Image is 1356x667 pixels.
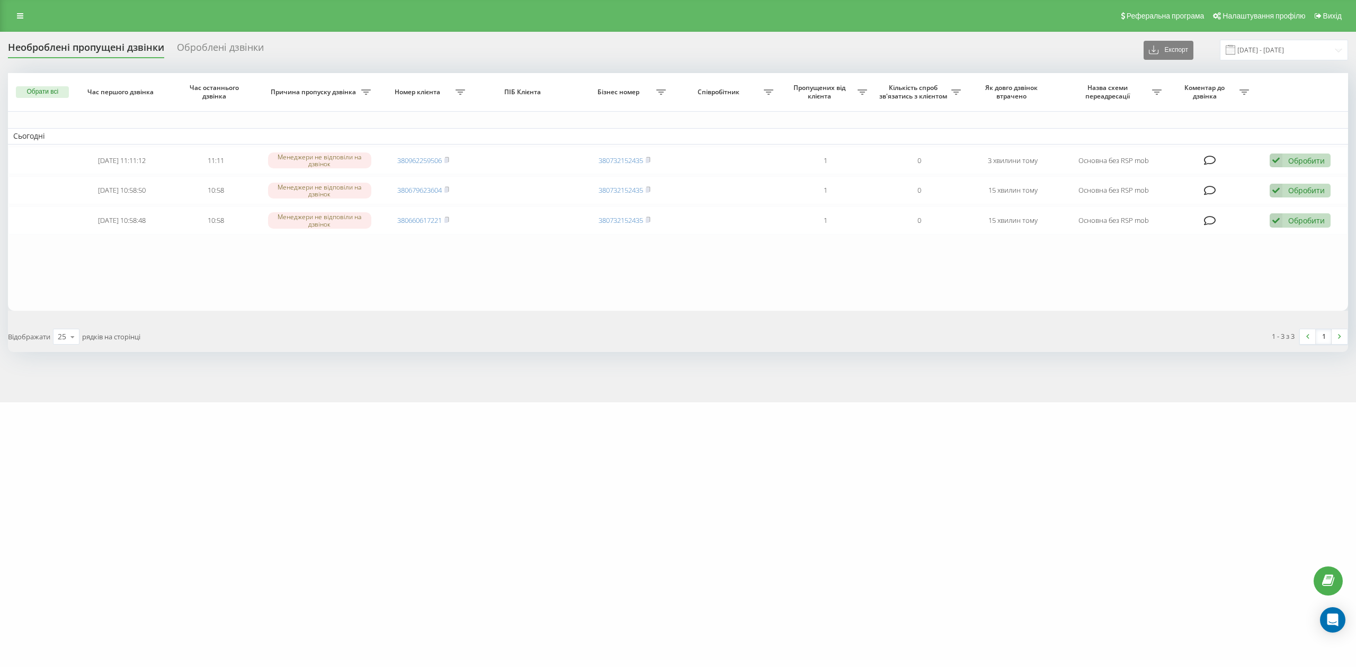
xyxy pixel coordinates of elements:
[1144,41,1193,60] button: Експорт
[8,128,1348,144] td: Сьогодні
[1065,84,1152,100] span: Назва схеми переадресації
[8,332,50,341] span: Відображати
[268,152,371,168] div: Менеджери не відповіли на дзвінок
[58,331,66,342] div: 25
[872,176,966,204] td: 0
[178,84,253,100] span: Час останнього дзвінка
[169,176,263,204] td: 10:58
[84,88,159,96] span: Час першого дзвінка
[75,176,169,204] td: [DATE] 10:58:50
[1288,215,1325,226] div: Обробити
[872,147,966,175] td: 0
[397,215,442,225] a: 380660617221
[480,88,567,96] span: ПІБ Клієнта
[784,84,858,100] span: Пропущених від клієнта
[16,86,69,98] button: Обрати всі
[966,176,1060,204] td: 15 хвилин тому
[1060,147,1167,175] td: Основна без RSP mob
[268,88,361,96] span: Причина пропуску дзвінка
[75,147,169,175] td: [DATE] 11:11:12
[676,88,763,96] span: Співробітник
[966,206,1060,235] td: 15 хвилин тому
[268,183,371,199] div: Менеджери не відповіли на дзвінок
[169,206,263,235] td: 10:58
[382,88,456,96] span: Номер клієнта
[75,206,169,235] td: [DATE] 10:58:48
[599,156,643,165] a: 380732152435
[169,147,263,175] td: 11:11
[397,156,442,165] a: 380962259506
[779,206,872,235] td: 1
[976,84,1050,100] span: Як довго дзвінок втрачено
[583,88,656,96] span: Бізнес номер
[966,147,1060,175] td: 3 хвилини тому
[1223,12,1305,20] span: Налаштування профілю
[397,185,442,195] a: 380679623604
[1320,607,1345,633] div: Open Intercom Messenger
[1316,329,1332,344] a: 1
[177,42,264,58] div: Оброблені дзвінки
[1272,331,1295,341] div: 1 - 3 з 3
[872,206,966,235] td: 0
[599,215,643,225] a: 380732152435
[8,42,164,58] div: Необроблені пропущені дзвінки
[82,332,140,341] span: рядків на сторінці
[268,212,371,228] div: Менеджери не відповіли на дзвінок
[779,176,872,204] td: 1
[1060,206,1167,235] td: Основна без RSP mob
[599,185,643,195] a: 380732152435
[779,147,872,175] td: 1
[1288,185,1325,195] div: Обробити
[1060,176,1167,204] td: Основна без RSP mob
[1127,12,1205,20] span: Реферальна програма
[1288,156,1325,166] div: Обробити
[1323,12,1342,20] span: Вихід
[878,84,951,100] span: Кількість спроб зв'язатись з клієнтом
[1172,84,1239,100] span: Коментар до дзвінка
